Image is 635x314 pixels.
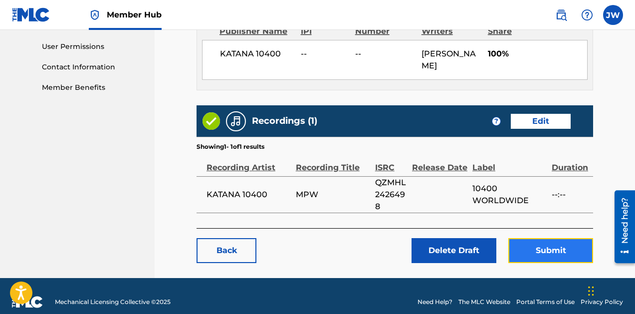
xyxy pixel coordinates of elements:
a: Back [197,238,256,263]
img: help [581,9,593,21]
a: Need Help? [418,298,452,307]
div: User Menu [603,5,623,25]
a: Member Benefits [42,82,143,93]
span: -- [355,48,414,60]
span: --:-- [552,189,588,201]
span: -- [301,48,348,60]
h5: Recordings (1) [252,115,317,127]
div: Help [577,5,597,25]
a: Edit [511,114,571,129]
img: Top Rightsholder [89,9,101,21]
div: Drag [588,276,594,306]
a: Portal Terms of Use [516,298,575,307]
span: Mechanical Licensing Collective © 2025 [55,298,171,307]
span: ? [492,117,500,125]
div: Label [472,151,547,174]
div: ISRC [375,151,407,174]
a: The MLC Website [458,298,510,307]
iframe: Resource Center [607,187,635,267]
span: QZMHL2426498 [375,177,407,213]
span: KATANA 10400 [220,48,293,60]
button: Delete Draft [412,238,496,263]
div: Duration [552,151,588,174]
span: MPW [296,189,370,201]
a: Contact Information [42,62,143,72]
img: Valid [203,112,220,130]
span: KATANA 10400 [207,189,291,201]
a: Public Search [551,5,571,25]
img: logo [12,296,43,308]
div: Publisher Name [219,25,293,37]
a: User Permissions [42,41,143,52]
div: Recording Artist [207,151,291,174]
p: Showing 1 - 1 of 1 results [197,142,264,151]
iframe: Chat Widget [585,266,635,314]
a: Privacy Policy [581,298,623,307]
img: search [555,9,567,21]
img: Recordings [230,115,242,127]
div: Release Date [412,151,467,174]
div: Recording Title [296,151,370,174]
span: 100% [488,48,587,60]
span: 10400 WORLDWIDE [472,183,547,207]
span: Member Hub [107,9,162,20]
button: Submit [508,238,593,263]
img: MLC Logo [12,7,50,22]
span: [PERSON_NAME] [422,49,476,70]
